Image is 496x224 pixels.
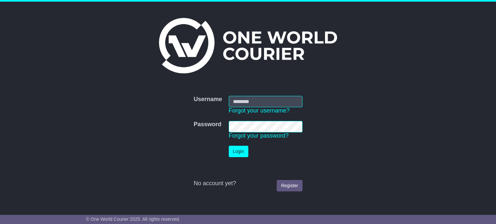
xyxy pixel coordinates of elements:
[229,107,290,114] a: Forgot your username?
[229,132,289,139] a: Forgot your password?
[277,180,302,191] a: Register
[86,217,180,222] span: © One World Courier 2025. All rights reserved.
[194,180,302,187] div: No account yet?
[159,18,337,73] img: One World
[229,146,248,157] button: Login
[194,96,222,103] label: Username
[194,121,221,128] label: Password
